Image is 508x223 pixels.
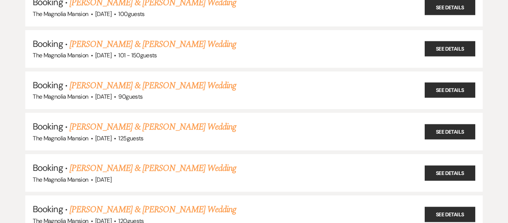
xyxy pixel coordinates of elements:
span: Booking [33,121,62,132]
span: The Magnolia Mansion [33,93,88,101]
a: [PERSON_NAME] & [PERSON_NAME] Wedding [70,38,236,51]
a: See Details [425,207,475,222]
a: [PERSON_NAME] & [PERSON_NAME] Wedding [70,120,236,134]
span: [DATE] [95,134,112,142]
a: [PERSON_NAME] & [PERSON_NAME] Wedding [70,162,236,175]
span: [DATE] [95,10,112,18]
a: See Details [425,124,475,139]
span: [DATE] [95,176,112,184]
span: 100 guests [118,10,144,18]
span: Booking [33,79,62,91]
span: The Magnolia Mansion [33,176,88,184]
a: See Details [425,41,475,57]
span: Booking [33,38,62,50]
span: [DATE] [95,93,112,101]
span: 125 guests [118,134,143,142]
a: [PERSON_NAME] & [PERSON_NAME] Wedding [70,203,236,216]
span: [DATE] [95,51,112,59]
span: The Magnolia Mansion [33,10,88,18]
span: The Magnolia Mansion [33,134,88,142]
a: See Details [425,83,475,98]
span: 101 - 150 guests [118,51,157,59]
a: See Details [425,165,475,181]
span: 90 guests [118,93,142,101]
a: [PERSON_NAME] & [PERSON_NAME] Wedding [70,79,236,92]
span: Booking [33,203,62,215]
span: The Magnolia Mansion [33,51,88,59]
span: Booking [33,162,62,173]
